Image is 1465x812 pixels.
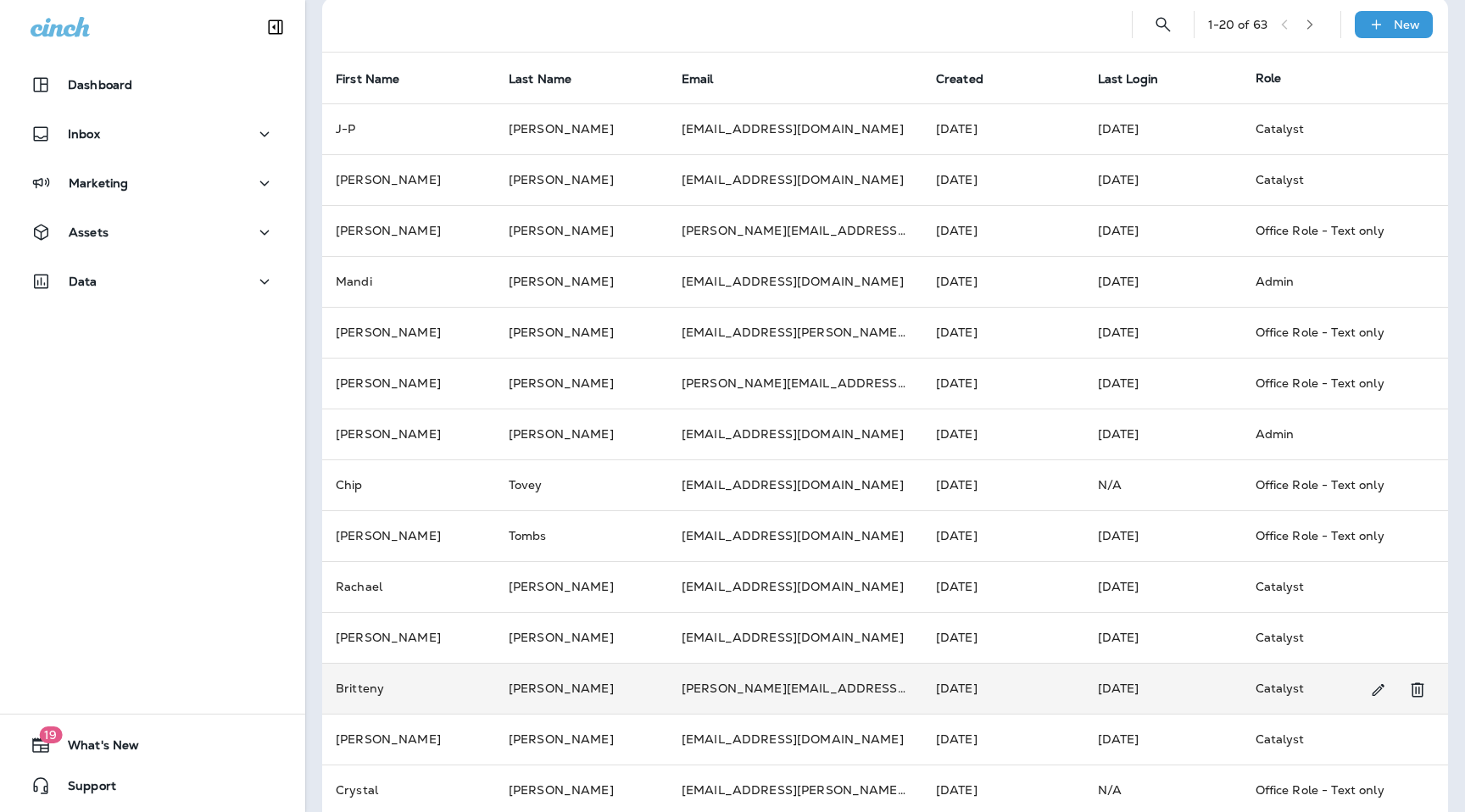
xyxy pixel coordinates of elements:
[68,78,132,92] p: Dashboard
[69,176,128,190] p: Marketing
[17,117,288,151] button: Inbox
[17,215,288,249] button: Assets
[69,275,97,288] p: Data
[17,166,288,200] button: Marketing
[51,779,116,799] span: Support
[252,10,299,44] button: Collapse Sidebar
[17,264,288,298] button: Data
[39,726,62,743] span: 19
[51,738,139,759] span: What's New
[17,68,288,102] button: Dashboard
[1394,18,1420,31] p: New
[68,127,100,141] p: Inbox
[17,728,288,762] button: 19What's New
[69,225,109,239] p: Assets
[17,769,288,803] button: Support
